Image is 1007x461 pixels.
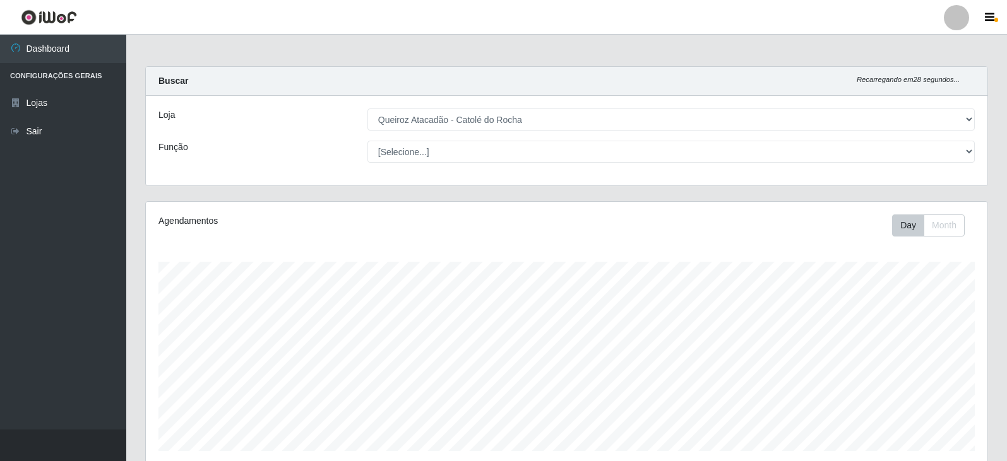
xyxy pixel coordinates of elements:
[892,214,975,236] div: Toolbar with button groups
[158,141,188,154] label: Função
[857,76,960,83] i: Recarregando em 28 segundos...
[924,214,965,236] button: Month
[892,214,924,236] button: Day
[158,108,175,122] label: Loja
[158,214,487,228] div: Agendamentos
[21,9,77,25] img: CoreUI Logo
[158,76,188,86] strong: Buscar
[892,214,965,236] div: First group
